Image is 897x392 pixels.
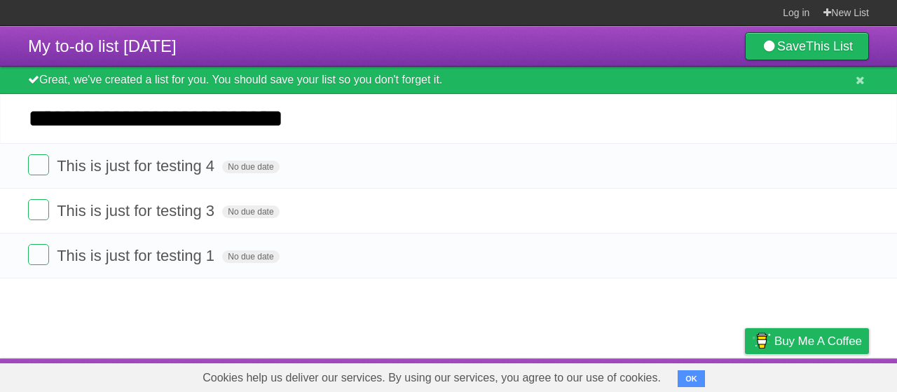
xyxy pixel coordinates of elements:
[57,202,218,219] span: This is just for testing 3
[222,205,279,218] span: No due date
[679,362,710,388] a: Terms
[189,364,675,392] span: Cookies help us deliver our services. By using our services, you agree to our use of cookies.
[605,362,662,388] a: Developers
[806,39,853,53] b: This List
[727,362,763,388] a: Privacy
[752,329,771,353] img: Buy me a coffee
[774,329,862,353] span: Buy me a coffee
[57,157,218,175] span: This is just for testing 4
[222,250,279,263] span: No due date
[745,32,869,60] a: SaveThis List
[222,161,279,173] span: No due date
[28,36,177,55] span: My to-do list [DATE]
[745,328,869,354] a: Buy me a coffee
[559,362,588,388] a: About
[57,247,218,264] span: This is just for testing 1
[28,244,49,265] label: Done
[28,199,49,220] label: Done
[28,154,49,175] label: Done
[678,370,705,387] button: OK
[781,362,869,388] a: Suggest a feature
